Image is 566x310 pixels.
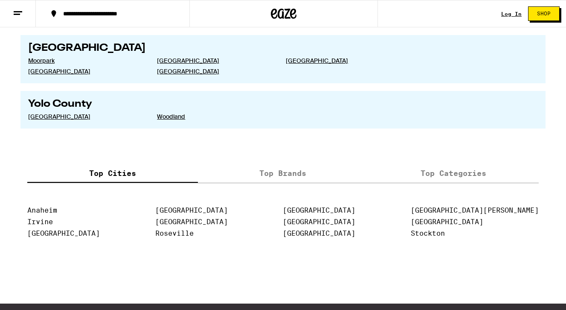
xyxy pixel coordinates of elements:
a: Roseville [155,229,194,237]
a: Anaheim [27,206,57,214]
a: Shop [522,6,566,21]
a: Woodland [157,113,272,120]
a: [GEOGRAPHIC_DATA] [155,206,228,214]
label: Top Brands [198,164,369,183]
button: Shop [528,6,560,21]
span: Hi. Need any help? [5,6,61,13]
a: [GEOGRAPHIC_DATA] [283,229,355,237]
a: [GEOGRAPHIC_DATA] [283,206,355,214]
a: [GEOGRAPHIC_DATA] [155,218,228,226]
a: [GEOGRAPHIC_DATA] [283,218,355,226]
a: [GEOGRAPHIC_DATA] [286,57,401,64]
h2: [GEOGRAPHIC_DATA] [28,43,538,53]
label: Top Categories [368,164,539,183]
span: Shop [537,11,551,16]
a: [GEOGRAPHIC_DATA] [28,67,143,75]
a: Log In [501,11,522,17]
label: Top Cities [27,164,198,183]
h2: Yolo County [28,99,538,109]
a: Moorpark [28,57,143,64]
div: tabs [27,164,539,183]
a: Irvine [27,218,53,226]
a: [GEOGRAPHIC_DATA][PERSON_NAME] [411,206,539,214]
a: [GEOGRAPHIC_DATA] [27,229,100,237]
a: [GEOGRAPHIC_DATA] [28,113,143,120]
a: [GEOGRAPHIC_DATA] [411,218,483,226]
a: [GEOGRAPHIC_DATA] [157,57,272,64]
a: Stockton [411,229,445,237]
a: [GEOGRAPHIC_DATA] [157,67,272,75]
